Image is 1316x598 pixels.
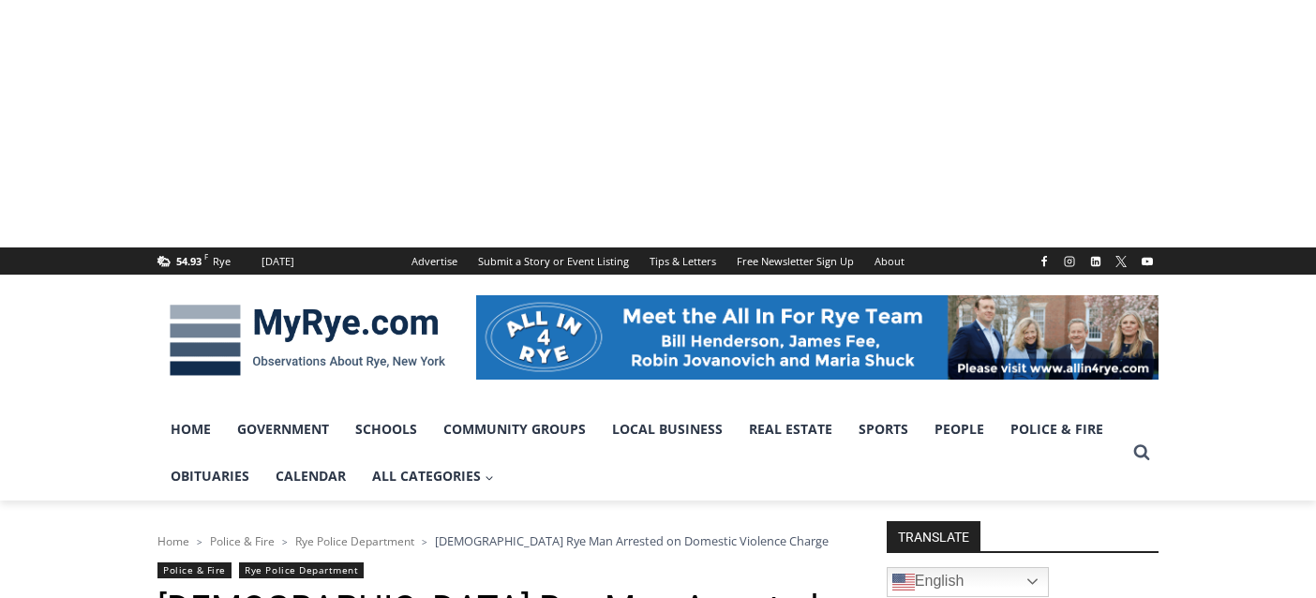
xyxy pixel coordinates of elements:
a: Schools [342,406,430,453]
a: Advertise [401,247,468,275]
a: Linkedin [1084,250,1107,273]
span: > [197,535,202,548]
a: Facebook [1033,250,1055,273]
a: Police & Fire [210,533,275,549]
div: Rye [213,253,231,270]
span: > [422,535,427,548]
nav: Secondary Navigation [401,247,915,275]
a: Obituaries [157,453,262,500]
nav: Primary Navigation [157,406,1125,501]
a: Calendar [262,453,359,500]
a: X [1110,250,1132,273]
span: 54.93 [176,254,202,268]
span: All Categories [372,466,494,486]
a: About [864,247,915,275]
a: Home [157,406,224,453]
a: Instagram [1058,250,1081,273]
img: MyRye.com [157,292,457,389]
a: Police & Fire [157,562,232,578]
button: View Search Form [1125,436,1159,470]
a: Police & Fire [997,406,1116,453]
a: Free Newsletter Sign Up [726,247,864,275]
span: [DEMOGRAPHIC_DATA] Rye Man Arrested on Domestic Violence Charge [435,532,829,549]
a: YouTube [1136,250,1159,273]
a: Tips & Letters [639,247,726,275]
span: > [282,535,288,548]
a: Real Estate [736,406,845,453]
a: Rye Police Department [295,533,414,549]
a: People [921,406,997,453]
div: [DATE] [262,253,294,270]
a: Government [224,406,342,453]
a: All Categories [359,453,507,500]
strong: TRANSLATE [887,521,980,551]
a: Home [157,533,189,549]
a: Submit a Story or Event Listing [468,247,639,275]
a: English [887,567,1049,597]
a: Local Business [599,406,736,453]
a: Community Groups [430,406,599,453]
img: All in for Rye [476,295,1159,380]
span: F [204,251,208,262]
nav: Breadcrumbs [157,531,837,550]
img: en [892,571,915,593]
a: Sports [845,406,921,453]
a: Rye Police Department [239,562,364,578]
